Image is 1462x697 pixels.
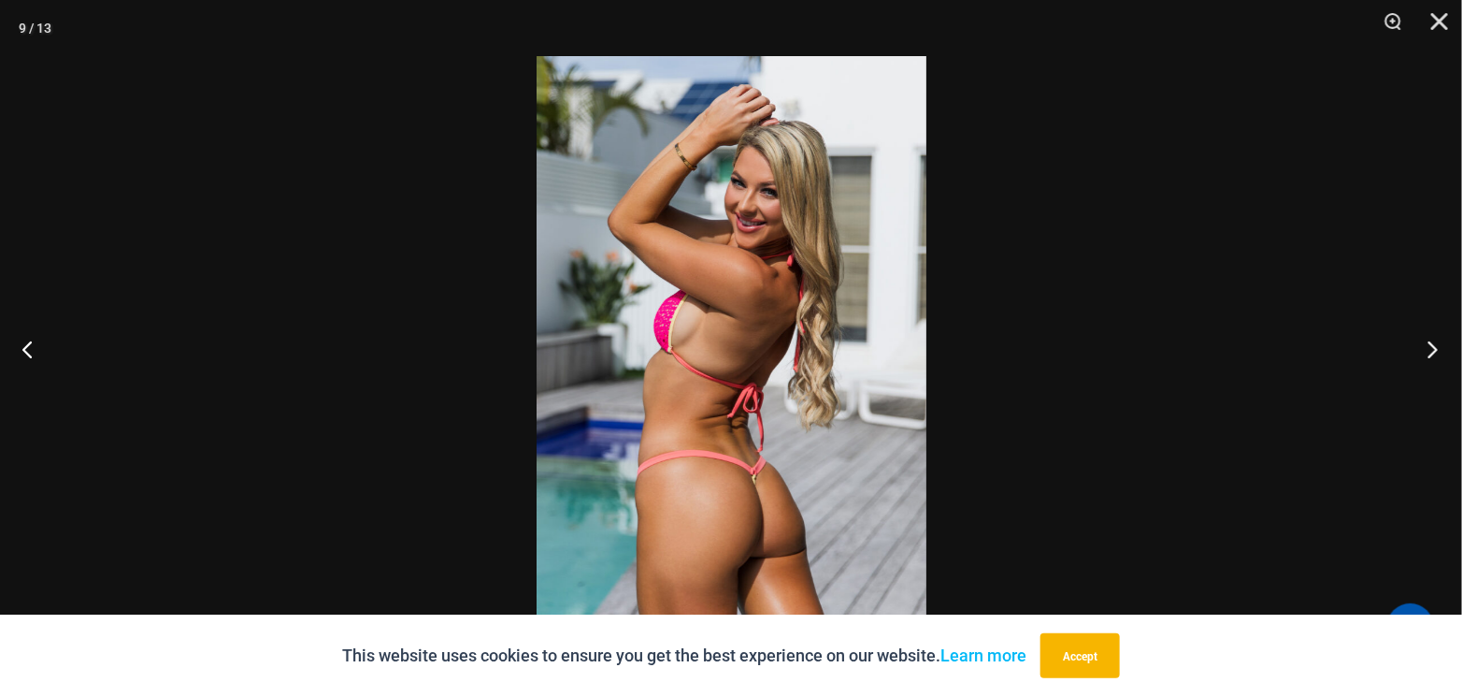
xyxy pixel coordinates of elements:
button: Next [1392,302,1462,396]
button: Accept [1040,633,1120,678]
div: 9 / 13 [19,14,51,42]
img: Bubble Mesh Highlight Pink 309 Top 421 Micro 03 [537,56,926,641]
p: This website uses cookies to ensure you get the best experience on our website. [342,642,1026,670]
a: Learn more [940,646,1026,665]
